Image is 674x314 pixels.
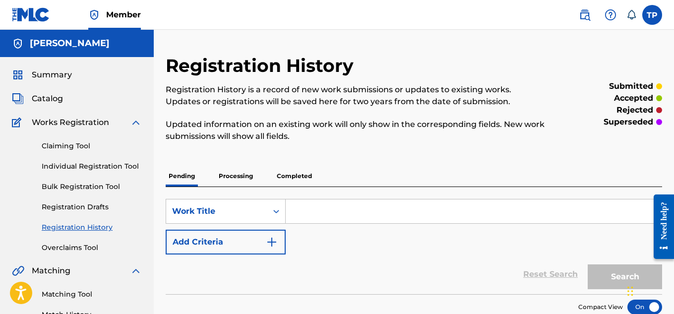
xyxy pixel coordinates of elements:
div: User Menu [642,5,662,25]
img: search [579,9,591,21]
img: 9d2ae6d4665cec9f34b9.svg [266,236,278,248]
a: Overclaims Tool [42,243,142,253]
a: Registration Drafts [42,202,142,212]
a: Claiming Tool [42,141,142,151]
img: Works Registration [12,117,25,128]
img: Matching [12,265,24,277]
span: Summary [32,69,72,81]
h5: Tamarcus Puckett [30,38,110,49]
iframe: Resource Center [646,187,674,267]
p: rejected [616,104,653,116]
div: Help [601,5,620,25]
a: Individual Registration Tool [42,161,142,172]
span: Member [106,9,141,20]
button: Add Criteria [166,230,286,254]
span: Catalog [32,93,63,105]
div: Notifications [626,10,636,20]
div: Drag [627,276,633,306]
span: Works Registration [32,117,109,128]
span: Matching [32,265,70,277]
img: Catalog [12,93,24,105]
img: Top Rightsholder [88,9,100,21]
a: Public Search [575,5,595,25]
img: expand [130,265,142,277]
img: expand [130,117,142,128]
p: accepted [614,92,653,104]
p: Pending [166,166,198,187]
span: Compact View [578,303,623,312]
h2: Registration History [166,55,359,77]
p: submitted [609,80,653,92]
a: Bulk Registration Tool [42,182,142,192]
img: MLC Logo [12,7,50,22]
iframe: Chat Widget [624,266,674,314]
div: Work Title [172,205,261,217]
p: Processing [216,166,256,187]
img: Accounts [12,38,24,50]
p: Updated information on an existing work will only show in the corresponding fields. New work subm... [166,119,548,142]
a: Registration History [42,222,142,233]
form: Search Form [166,199,662,294]
img: help [605,9,616,21]
img: Summary [12,69,24,81]
p: Registration History is a record of new work submissions or updates to existing works. Updates or... [166,84,548,108]
p: superseded [604,116,653,128]
a: SummarySummary [12,69,72,81]
a: Matching Tool [42,289,142,300]
a: CatalogCatalog [12,93,63,105]
p: Completed [274,166,315,187]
